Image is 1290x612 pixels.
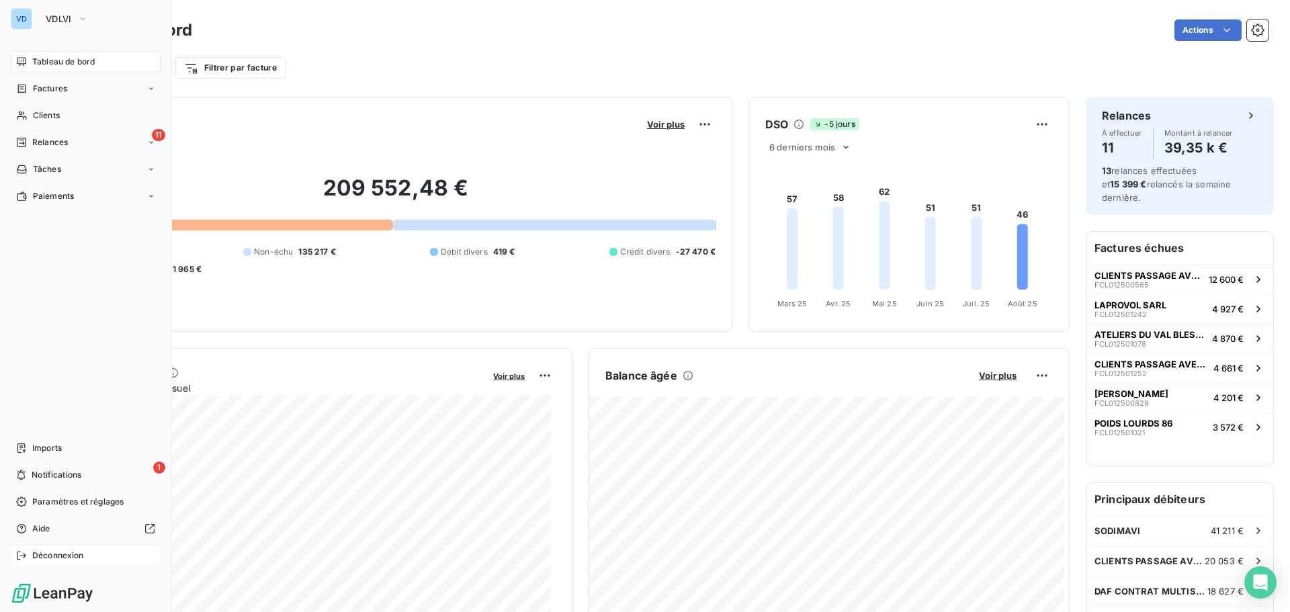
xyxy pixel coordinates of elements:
[32,496,124,508] span: Paramètres et réglages
[1102,107,1151,124] h6: Relances
[765,116,788,132] h6: DSO
[1086,353,1273,382] button: CLIENTS PASSAGE AVEC TVAFCL0125012524 661 €
[769,142,835,152] span: 6 derniers mois
[1207,586,1244,597] span: 18 627 €
[1209,274,1244,285] span: 12 600 €
[152,129,165,141] span: 11
[76,175,716,215] h2: 209 552,48 €
[1244,566,1277,599] div: Open Intercom Messenger
[1094,281,1149,289] span: FCL012500565
[11,518,161,539] a: Aide
[1102,129,1142,137] span: À effectuer
[1174,19,1242,41] button: Actions
[11,132,161,153] a: 11Relances
[979,370,1017,381] span: Voir plus
[963,299,990,308] tspan: Juil. 25
[11,437,161,459] a: Imports
[441,246,488,258] span: Débit divers
[33,110,60,122] span: Clients
[1086,412,1273,441] button: POIDS LOURDS 86FCL0125010213 572 €
[1102,165,1111,176] span: 13
[1094,300,1166,310] span: LAPROVOL SARL
[493,246,515,258] span: 419 €
[32,523,50,535] span: Aide
[1008,299,1037,308] tspan: Août 25
[643,118,689,130] button: Voir plus
[1094,388,1168,399] span: [PERSON_NAME]
[493,371,525,381] span: Voir plus
[975,369,1021,382] button: Voir plus
[11,491,161,513] a: Paramètres et réglages
[1211,525,1244,536] span: 41 211 €
[11,185,161,207] a: Paiements
[777,299,807,308] tspan: Mars 25
[1094,310,1147,318] span: FCL012501242
[11,582,94,604] img: Logo LeanPay
[1094,329,1207,340] span: ATELIERS DU VAL BLESOIS
[1086,382,1273,412] button: [PERSON_NAME]FCL0125008284 201 €
[1205,556,1244,566] span: 20 053 €
[1102,137,1142,159] h4: 11
[826,299,851,308] tspan: Avr. 25
[1086,232,1273,264] h6: Factures échues
[810,118,859,130] span: -5 jours
[1212,333,1244,344] span: 4 870 €
[1102,165,1231,203] span: relances effectuées et relancés la semaine dernière.
[11,78,161,99] a: Factures
[1213,422,1244,433] span: 3 572 €
[11,105,161,126] a: Clients
[1094,359,1208,369] span: CLIENTS PASSAGE AVEC TVA
[1094,399,1149,407] span: FCL012500828
[169,263,202,275] span: -1 965 €
[33,163,61,175] span: Tâches
[11,159,161,180] a: Tâches
[676,246,716,258] span: -27 470 €
[620,246,671,258] span: Crédit divers
[32,136,68,148] span: Relances
[32,469,81,481] span: Notifications
[76,381,484,395] span: Chiffre d'affaires mensuel
[32,56,95,68] span: Tableau de bord
[1164,129,1233,137] span: Montant à relancer
[1212,304,1244,314] span: 4 927 €
[1094,340,1146,348] span: FCL012501078
[1086,294,1273,323] button: LAPROVOL SARLFCL0125012424 927 €
[11,51,161,73] a: Tableau de bord
[1094,586,1207,597] span: DAF CONTRAT MULTISUPPORT
[1094,418,1172,429] span: POIDS LOURDS 86
[1094,369,1147,378] span: FCL012501252
[1086,264,1273,294] button: CLIENTS PASSAGE AVEC TVAFCL01250056512 600 €
[1213,392,1244,403] span: 4 201 €
[33,190,74,202] span: Paiements
[489,369,529,382] button: Voir plus
[647,119,685,130] span: Voir plus
[32,442,62,454] span: Imports
[605,367,677,384] h6: Balance âgée
[1094,429,1145,437] span: FCL012501021
[33,83,67,95] span: Factures
[1110,179,1146,189] span: 15 399 €
[32,550,84,562] span: Déconnexion
[1094,525,1140,536] span: SODIMAVI
[872,299,897,308] tspan: Mai 25
[916,299,944,308] tspan: Juin 25
[298,246,335,258] span: 135 217 €
[1094,270,1203,281] span: CLIENTS PASSAGE AVEC TVA
[1086,483,1273,515] h6: Principaux débiteurs
[46,13,72,24] span: VDLVI
[11,8,32,30] div: VD
[175,57,286,79] button: Filtrer par facture
[153,462,165,474] span: 1
[1213,363,1244,374] span: 4 661 €
[254,246,293,258] span: Non-échu
[1164,137,1233,159] h4: 39,35 k €
[1086,323,1273,353] button: ATELIERS DU VAL BLESOISFCL0125010784 870 €
[1094,556,1205,566] span: CLIENTS PASSAGE AVEC TVA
